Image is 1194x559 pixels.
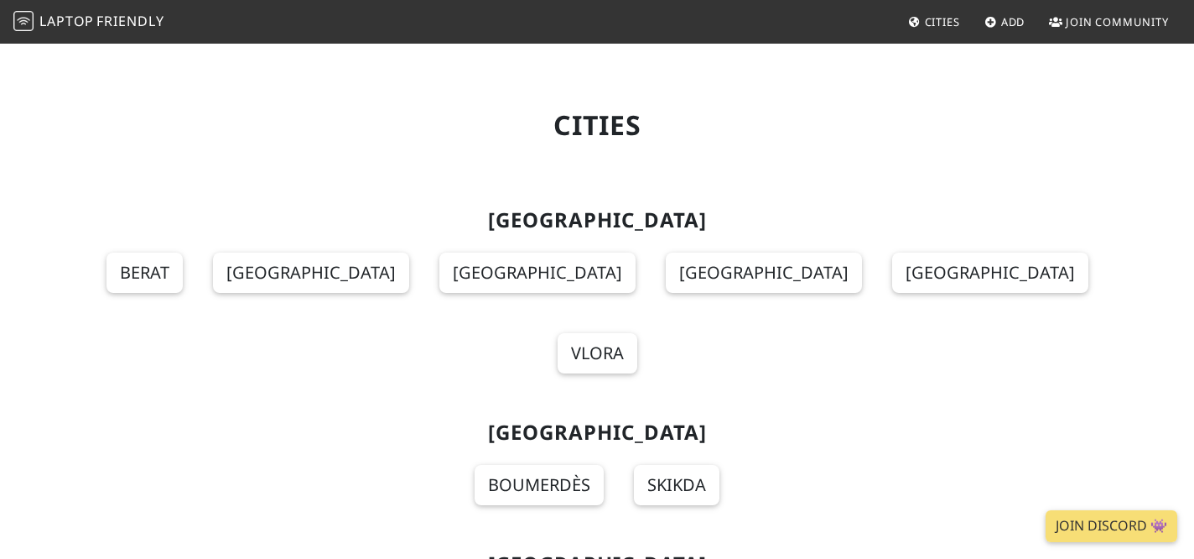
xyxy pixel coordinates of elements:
a: [GEOGRAPHIC_DATA] [439,253,636,293]
a: Berat [106,253,183,293]
a: Cities [901,7,967,37]
a: [GEOGRAPHIC_DATA] [892,253,1088,293]
a: Join Community [1042,7,1176,37]
a: [GEOGRAPHIC_DATA] [666,253,862,293]
span: Friendly [96,12,164,30]
a: Join Discord 👾 [1046,510,1177,542]
span: Add [1001,14,1025,29]
a: [GEOGRAPHIC_DATA] [213,253,409,293]
h2: [GEOGRAPHIC_DATA] [54,421,1140,445]
a: Add [978,7,1032,37]
h2: [GEOGRAPHIC_DATA] [54,208,1140,232]
img: LaptopFriendly [13,11,34,31]
a: LaptopFriendly LaptopFriendly [13,8,164,37]
a: Vlora [558,333,637,374]
span: Laptop [39,12,94,30]
span: Join Community [1066,14,1169,29]
h1: Cities [54,109,1140,141]
a: Boumerdès [475,465,604,505]
a: Skikda [634,465,719,505]
span: Cities [925,14,960,29]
